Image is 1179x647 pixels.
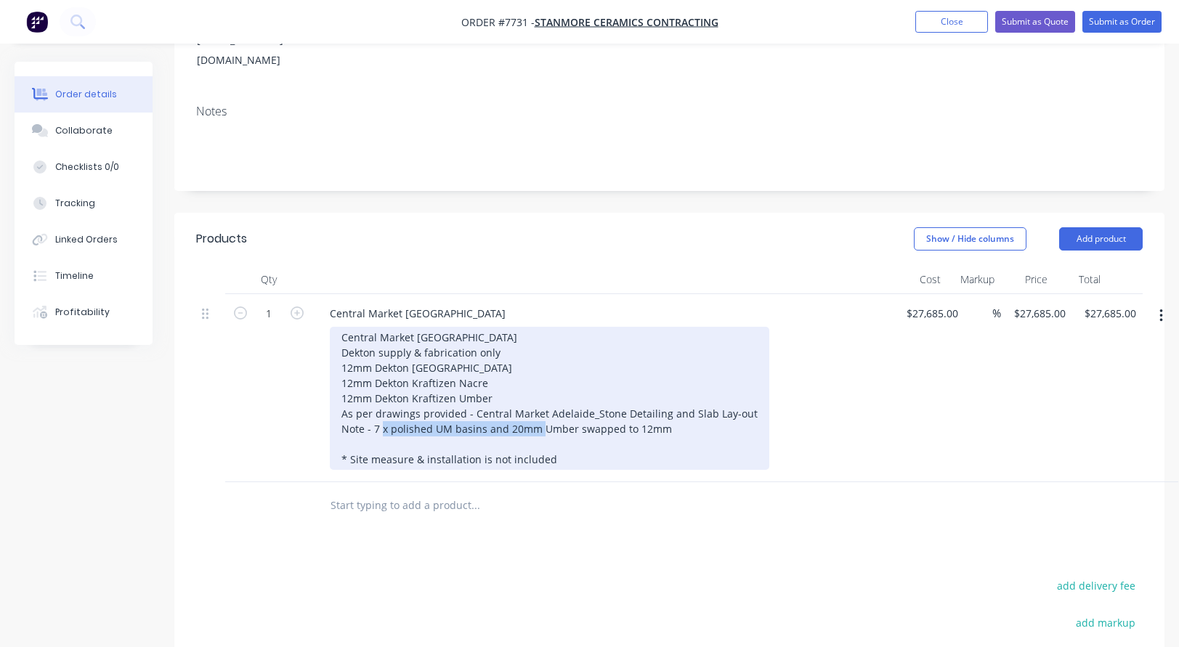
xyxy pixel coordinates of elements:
[15,221,153,258] button: Linked Orders
[55,88,117,101] div: Order details
[15,149,153,185] button: Checklists 0/0
[914,227,1026,251] button: Show / Hide columns
[15,258,153,294] button: Timeline
[461,15,535,29] span: Order #7731 -
[55,306,110,319] div: Profitability
[55,124,113,137] div: Collaborate
[196,230,247,248] div: Products
[15,185,153,221] button: Tracking
[15,294,153,330] button: Profitability
[15,76,153,113] button: Order details
[1082,11,1162,33] button: Submit as Order
[55,233,118,246] div: Linked Orders
[1000,265,1053,294] div: Price
[995,11,1075,33] button: Submit as Quote
[330,491,620,520] input: Start typing to add a product...
[15,113,153,149] button: Collaborate
[26,11,48,33] img: Factory
[330,327,769,470] div: Central Market [GEOGRAPHIC_DATA] Dekton supply & fabrication only 12mm Dekton [GEOGRAPHIC_DATA] 1...
[55,197,95,210] div: Tracking
[1053,265,1106,294] div: Total
[55,160,119,174] div: Checklists 0/0
[1068,613,1143,632] button: add markup
[947,265,1000,294] div: Markup
[318,303,517,324] div: Central Market [GEOGRAPHIC_DATA]
[915,11,988,33] button: Close
[992,305,1001,322] span: %
[197,30,317,70] div: [EMAIL_ADDRESS][DOMAIN_NAME]
[894,265,947,294] div: Cost
[535,15,718,29] a: Stanmore Ceramics Contracting
[55,269,94,282] div: Timeline
[1059,227,1143,251] button: Add product
[196,105,1143,118] div: Notes
[1049,576,1143,595] button: add delivery fee
[225,265,312,294] div: Qty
